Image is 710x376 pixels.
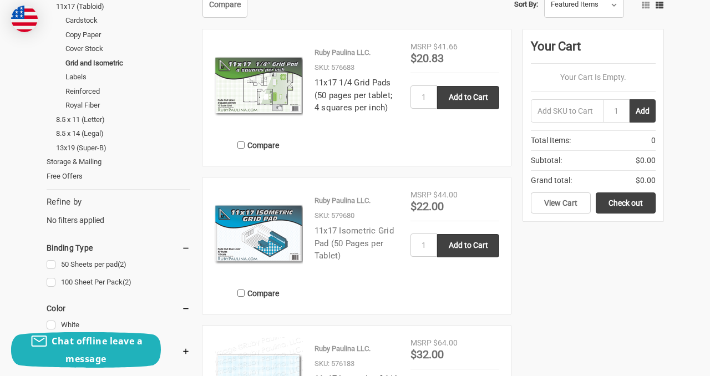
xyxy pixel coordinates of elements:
[11,6,38,32] img: duty and tax information for United States
[65,70,190,84] a: Labels
[630,99,656,123] button: Add
[47,155,190,169] a: Storage & Mailing
[531,135,571,146] span: Total Items:
[47,196,190,226] div: No filters applied
[47,196,190,209] h5: Refine by
[636,155,656,166] span: $0.00
[531,37,656,64] div: Your Cart
[531,175,572,186] span: Grand total:
[433,42,458,51] span: $41.66
[531,99,603,123] input: Add SKU to Cart
[56,113,190,127] a: 8.5 x 11 (Letter)
[531,155,562,166] span: Subtotal:
[315,78,392,113] a: 11x17 1/4 Grid Pads (50 pages per tablet; 4 squares per inch)
[315,210,354,221] p: SKU: 579680
[433,338,458,347] span: $64.00
[315,47,371,58] p: Ruby Paulina LLC.
[214,189,303,278] img: 11x17 Isometric Grid Pad (50 Pages per Tablet)
[315,226,394,261] a: 11x17 Isometric Grid Pad (50 Pages per Tablet)
[315,195,371,206] p: Ruby Paulina LLC.
[214,284,303,302] label: Compare
[410,189,432,201] div: MSRP
[47,257,190,272] a: 50 Sheets per pad
[47,318,190,333] a: White
[410,41,432,53] div: MSRP
[315,62,354,73] p: SKU: 576683
[65,42,190,56] a: Cover Stock
[410,337,432,349] div: MSRP
[433,190,458,199] span: $44.00
[47,169,190,184] a: Free Offers
[214,41,303,130] img: 11x17 1/4 Grid Pads (50 pages per tablet; 4 squares per inch)
[47,302,190,315] h5: Color
[651,135,656,146] span: 0
[410,348,444,361] span: $32.00
[47,275,190,290] a: 100 Sheet Per Pack
[596,192,656,214] a: Check out
[65,98,190,113] a: Royal Fiber
[410,200,444,213] span: $22.00
[123,278,131,286] span: (2)
[437,234,499,257] input: Add to Cart
[118,260,126,268] span: (2)
[65,56,190,70] a: Grid and Isometric
[65,84,190,99] a: Reinforced
[437,86,499,109] input: Add to Cart
[237,289,245,297] input: Compare
[65,13,190,28] a: Cardstock
[52,335,143,365] span: Chat offline leave a message
[315,358,354,369] p: SKU: 576183
[11,332,161,368] button: Chat offline leave a message
[531,192,591,214] a: View Cart
[56,141,190,155] a: 13x19 (Super-B)
[47,241,190,255] h5: Binding Type
[56,126,190,141] a: 8.5 x 14 (Legal)
[65,28,190,42] a: Copy Paper
[315,343,371,354] p: Ruby Paulina LLC.
[531,72,656,83] p: Your Cart Is Empty.
[214,136,303,154] label: Compare
[410,52,444,65] span: $20.83
[636,175,656,186] span: $0.00
[237,141,245,149] input: Compare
